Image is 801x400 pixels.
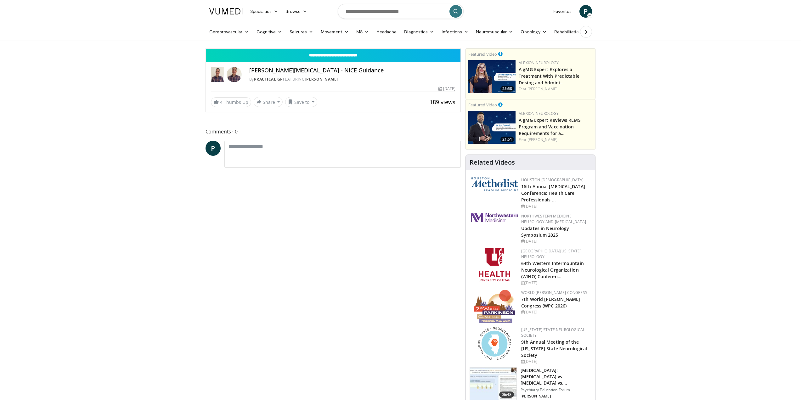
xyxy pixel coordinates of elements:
[438,25,472,38] a: Infections
[521,296,580,309] a: 7th World [PERSON_NAME] Congress (WPC 2026)
[468,111,516,144] a: 21:51
[468,60,516,93] a: 25:58
[521,339,587,358] a: 9th Annual Meeting of the [US_STATE] State Neurological Society
[521,394,591,399] p: [PERSON_NAME]
[579,5,592,18] a: P
[517,25,550,38] a: Oncology
[550,5,576,18] a: Favorites
[249,67,455,74] h4: [PERSON_NAME][MEDICAL_DATA] - NICE Guidance
[282,5,311,18] a: Browse
[220,99,223,105] span: 4
[285,97,317,107] button: Save to
[519,111,559,116] a: Alexion Neurology
[521,359,590,364] div: [DATE]
[253,25,286,38] a: Cognitive
[521,183,585,203] a: 16th Annual [MEDICAL_DATA] Conference: Health Care Professionals …
[249,76,455,82] div: By FEATURING
[305,76,338,82] a: [PERSON_NAME]
[499,392,514,398] span: 06:48
[430,98,455,106] span: 189 views
[521,260,584,279] a: 64th Western Intermountain Neurological Organization (WINO) Conferen…
[527,86,557,92] a: [PERSON_NAME]
[521,309,590,315] div: [DATE]
[470,159,515,166] h4: Related Videos
[472,25,517,38] a: Neuromuscular
[254,97,283,107] button: Share
[519,66,579,86] a: A gMG Expert Explores a Treatment With Predictable Dosing and Admini…
[521,290,587,295] a: World [PERSON_NAME] Congress
[468,51,497,57] small: Featured Video
[478,327,511,360] img: 71a8b48c-8850-4916-bbdd-e2f3ccf11ef9.png.150x105_q85_autocrop_double_scale_upscale_version-0.2.png
[521,204,590,209] div: [DATE]
[519,137,593,143] div: Feat.
[468,111,516,144] img: 1526bf50-c14a-4ee6-af9f-da835a6371ef.png.150x105_q85_crop-smart_upscale.png
[353,25,373,38] a: MS
[521,213,586,224] a: Northwestern Medicine Neurology and [MEDICAL_DATA]
[211,67,224,82] img: Practical GP
[317,25,353,38] a: Movement
[206,127,461,136] span: Comments 0
[521,387,591,392] p: Psychiatry Education Forum
[373,25,401,38] a: Headache
[246,5,282,18] a: Specialties
[338,4,464,19] input: Search topics, interventions
[521,327,585,338] a: [US_STATE] State Neurological Society
[468,102,497,108] small: Featured Video
[468,60,516,93] img: 55ef5a72-a204-42b0-ba67-a2f597bcfd60.png.150x105_q85_crop-smart_upscale.png
[254,76,283,82] a: Practical GP
[521,239,590,244] div: [DATE]
[521,225,569,238] a: Updates in Neurology Symposium 2025
[500,137,514,142] span: 21:51
[471,213,518,222] img: 2a462fb6-9365-492a-ac79-3166a6f924d8.png.150x105_q85_autocrop_double_scale_upscale_version-0.2.jpg
[206,25,253,38] a: Cerebrovascular
[519,117,581,136] a: A gMG Expert Reviews REMS Program and Vaccination Requirements for a…
[521,248,581,259] a: [GEOGRAPHIC_DATA][US_STATE] Neurology
[206,141,221,156] a: P
[519,60,559,65] a: Alexion Neurology
[400,25,438,38] a: Diagnostics
[521,367,591,386] h3: [MEDICAL_DATA]: [MEDICAL_DATA] vs. [MEDICAL_DATA] vs. [MEDICAL_DATA] vs. Ox…
[527,137,557,142] a: [PERSON_NAME]
[227,67,242,82] img: Avatar
[471,177,518,191] img: 5e4488cc-e109-4a4e-9fd9-73bb9237ee91.png.150x105_q85_autocrop_double_scale_upscale_version-0.2.png
[521,177,584,183] a: Houston [DEMOGRAPHIC_DATA]
[211,97,251,107] a: 4 Thumbs Up
[521,280,590,286] div: [DATE]
[209,8,243,14] img: VuMedi Logo
[474,290,515,323] img: 16fe1da8-a9a0-4f15-bd45-1dd1acf19c34.png.150x105_q85_autocrop_double_scale_upscale_version-0.2.png
[550,25,585,38] a: Rehabilitation
[438,86,455,92] div: [DATE]
[479,248,510,281] img: f6362829-b0a3-407d-a044-59546adfd345.png.150x105_q85_autocrop_double_scale_upscale_version-0.2.png
[519,86,593,92] div: Feat.
[286,25,317,38] a: Seizures
[500,86,514,92] span: 25:58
